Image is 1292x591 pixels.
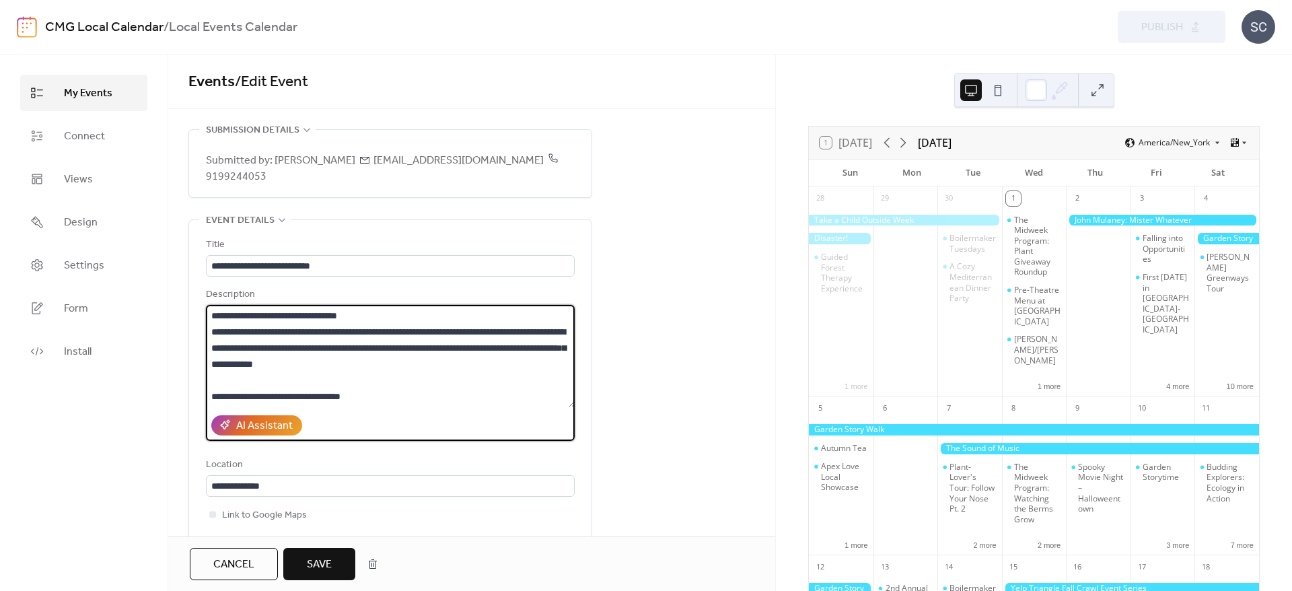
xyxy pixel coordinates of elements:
[968,538,1001,550] button: 2 more
[222,508,307,524] span: Link to Google Maps
[1070,559,1085,574] div: 16
[937,233,1002,254] div: Boilermaker Tuesdays
[1070,191,1085,206] div: 2
[1207,252,1254,293] div: [PERSON_NAME] Greenways Tour
[1032,380,1066,391] button: 1 more
[1143,233,1190,265] div: Falling into Opportunities
[1006,401,1021,415] div: 8
[1198,401,1213,415] div: 11
[206,153,575,185] span: Submitted by: [PERSON_NAME] [EMAIL_ADDRESS][DOMAIN_NAME]
[206,213,275,229] span: Event details
[1194,252,1259,293] div: Cary Greenways Tour
[1126,160,1187,186] div: Fri
[64,129,105,145] span: Connect
[20,204,147,240] a: Design
[1194,233,1259,244] div: Garden Story Walk
[206,457,572,473] div: Location
[64,172,93,188] span: Views
[1002,215,1067,278] div: The Midweek Program: Plant Giveaway Roundup
[1194,462,1259,503] div: Budding Explorers: Ecology in Action
[20,161,147,197] a: Views
[1078,462,1125,514] div: Spooky Movie Night – Halloweentown
[190,548,278,580] a: Cancel
[877,559,892,574] div: 13
[821,461,868,493] div: Apex Love Local Showcase
[211,415,302,436] button: AI Assistant
[188,67,235,97] a: Events
[937,462,1002,514] div: Plant-Lover's Tour: Follow Your Nose Pt. 2
[809,424,1259,436] div: Garden Story Walk
[942,160,1003,186] div: Tue
[809,215,1002,226] div: Take a Child Outside Week
[1002,462,1067,525] div: The Midweek Program: Watching the Berms Grow
[809,252,873,293] div: Guided Forest Therapy Experience
[1002,285,1067,326] div: Pre-Theatre Menu at Alley Twenty Six
[1014,334,1061,366] div: [PERSON_NAME]/[PERSON_NAME]
[236,418,293,434] div: AI Assistant
[1130,233,1195,265] div: Falling into Opportunities
[809,233,873,244] div: Disaster!
[813,401,828,415] div: 5
[1002,334,1067,366] div: Mary Chapin Carpenter/Brandy Clark
[813,191,828,206] div: 28
[169,15,297,40] b: Local Events Calendar
[20,75,147,111] a: My Events
[1066,462,1130,514] div: Spooky Movie Night – Halloweentown
[941,191,956,206] div: 30
[949,261,997,303] div: A Cozy Mediterranean Dinner Party
[1065,160,1126,186] div: Thu
[809,443,873,454] div: Autumn Tea
[839,380,873,391] button: 1 more
[1135,401,1149,415] div: 10
[813,559,828,574] div: 12
[1207,462,1254,503] div: Budding Explorers: Ecology in Action
[307,557,332,573] span: Save
[1135,191,1149,206] div: 3
[1198,559,1213,574] div: 18
[64,85,112,102] span: My Events
[1198,191,1213,206] div: 4
[877,191,892,206] div: 29
[206,123,299,139] span: Submission details
[937,261,1002,303] div: A Cozy Mediterranean Dinner Party
[820,160,881,186] div: Sun
[20,118,147,154] a: Connect
[20,333,147,370] a: Install
[1130,272,1195,335] div: First Friday in Downtown Fuquay-Varina
[1187,160,1248,186] div: Sat
[881,160,942,186] div: Mon
[941,559,956,574] div: 14
[1242,10,1275,44] div: SC
[1014,462,1061,525] div: The Midweek Program: Watching the Berms Grow
[1014,215,1061,278] div: The Midweek Program: Plant Giveaway Roundup
[809,461,873,493] div: Apex Love Local Showcase
[20,290,147,326] a: Form
[1161,380,1194,391] button: 4 more
[1006,191,1021,206] div: 1
[213,557,254,573] span: Cancel
[821,252,868,293] div: Guided Forest Therapy Experience
[949,233,997,254] div: Boilermaker Tuesdays
[17,16,37,38] img: logo
[64,258,104,274] span: Settings
[1032,538,1066,550] button: 2 more
[1006,559,1021,574] div: 15
[64,301,88,317] span: Form
[1130,462,1195,483] div: Garden Storytime
[206,150,559,187] span: 9199244053
[1070,401,1085,415] div: 9
[206,237,572,253] div: Title
[937,443,1259,454] div: The Sound of Music
[64,344,92,360] span: Install
[164,15,169,40] b: /
[941,401,956,415] div: 7
[1221,380,1259,391] button: 10 more
[918,135,952,151] div: [DATE]
[235,67,308,97] span: / Edit Event
[1066,215,1259,226] div: John Mulaney: Mister Whatever
[20,247,147,283] a: Settings
[1225,538,1259,550] button: 7 more
[1143,272,1190,335] div: First [DATE] in [GEOGRAPHIC_DATA]-[GEOGRAPHIC_DATA]
[206,287,572,303] div: Description
[949,462,997,514] div: Plant-Lover's Tour: Follow Your Nose Pt. 2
